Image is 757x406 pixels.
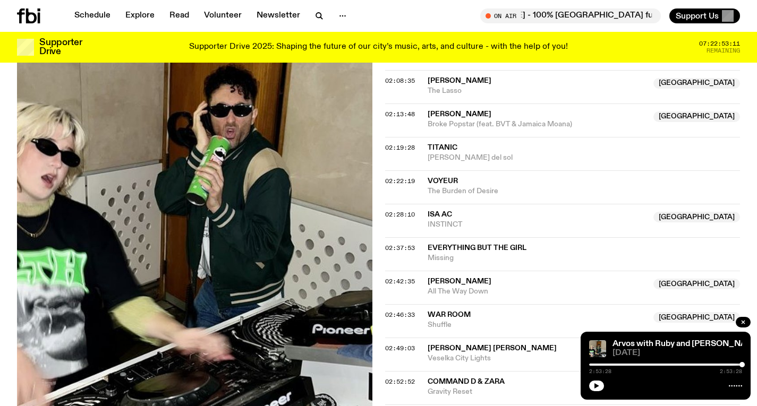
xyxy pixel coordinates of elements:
[589,369,611,374] span: 2:53:28
[385,145,415,151] button: 02:19:28
[385,279,415,284] button: 02:42:35
[189,42,568,52] p: Supporter Drive 2025: Shaping the future of our city’s music, arts, and culture - with the help o...
[385,111,415,117] button: 02:13:48
[428,110,491,118] span: [PERSON_NAME]
[385,178,415,184] button: 02:22:19
[428,353,741,364] span: Veselka City Lights
[385,76,415,85] span: 02:08:35
[385,245,415,251] button: 02:37:53
[428,320,648,330] span: Shuffle
[385,310,415,319] span: 02:46:33
[385,78,415,84] button: 02:08:35
[707,48,740,54] span: Remaining
[385,110,415,118] span: 02:13:48
[385,210,415,219] span: 02:28:10
[428,144,457,151] span: Titanic
[119,8,161,23] a: Explore
[385,344,415,352] span: 02:49:03
[250,8,307,23] a: Newsletter
[653,279,740,289] span: [GEOGRAPHIC_DATA]
[428,119,648,129] span: Broke Popstar (feat. BVT & Jamaica Moana)
[720,369,742,374] span: 2:53:28
[385,244,415,252] span: 02:37:53
[480,8,661,23] button: On AirPhrygia / Support [DOMAIN_NAME] - 100% [GEOGRAPHIC_DATA] fusion
[428,86,648,96] span: The Lasso
[428,344,557,352] span: [PERSON_NAME] [PERSON_NAME]
[428,287,648,297] span: All The Way Down
[68,8,117,23] a: Schedule
[163,8,195,23] a: Read
[653,78,740,89] span: [GEOGRAPHIC_DATA]
[428,387,648,397] span: Gravity Reset
[669,8,740,23] button: Support Us
[385,143,415,152] span: 02:19:28
[385,312,415,318] button: 02:46:33
[428,153,741,163] span: [PERSON_NAME] del sol
[385,277,415,286] span: 02:42:35
[676,11,719,21] span: Support Us
[653,111,740,122] span: [GEOGRAPHIC_DATA]
[428,244,526,252] span: Everything But The Girl
[428,253,741,263] span: Missing
[428,186,741,196] span: The Burden of Desire
[385,379,415,385] button: 02:52:52
[428,77,491,84] span: [PERSON_NAME]
[198,8,248,23] a: Volunteer
[385,177,415,185] span: 02:22:19
[699,41,740,47] span: 07:22:53:11
[428,211,452,218] span: Isa ac
[385,345,415,351] button: 02:49:03
[589,340,606,357] img: Ruby wears a Collarbones t shirt and pretends to play the DJ decks, Al sings into a pringles can....
[428,378,505,385] span: Command D & Zara
[39,38,82,56] h3: Supporter Drive
[613,349,742,357] span: [DATE]
[385,377,415,386] span: 02:52:52
[428,220,648,230] span: INSTINCT
[385,212,415,218] button: 02:28:10
[428,278,491,285] span: [PERSON_NAME]
[653,312,740,323] span: [GEOGRAPHIC_DATA]
[653,212,740,222] span: [GEOGRAPHIC_DATA]
[428,177,458,185] span: voyeur
[428,311,471,318] span: War Room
